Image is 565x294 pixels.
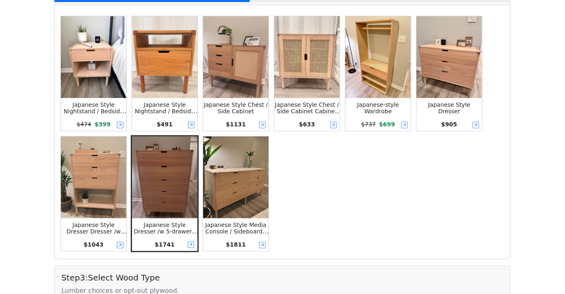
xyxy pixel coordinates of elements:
[202,135,270,252] button: Japanese Style Media Console / Sideboard / Credenza Dresser w/ 6-drawerJapanese Style Media Conso...
[135,101,198,128] small: Japanese Style Nightstand / Bedside Table Nightstand /w Top Shelf
[134,222,198,241] small: Japanese Style Dresser /w 5-drawer | Boy Dresser
[132,222,197,235] div: Japanese Style Dresser /w 5-drawer | Boy Dresser
[203,137,269,218] img: Japanese Style Media Console / Sideboard / Credenza Dresser w/ 6-drawer
[274,101,340,114] div: Japanese Style Chest / Side Cabinet Cabinet /w 2-door
[203,101,269,114] div: Japanese Style Chest / Side Cabinet
[379,121,395,128] span: $ 699
[61,222,126,235] div: Japanese Style Dresser Dresser /w Shelf
[60,135,128,252] button: Japanese Style Dresser Dresser /w ShelfJapanese Style Dresser Dresser /w Shelf$1043
[357,101,399,114] small: Japanese-style Wardrobe
[61,137,126,218] img: Japanese Style Dresser Dresser /w Shelf
[132,101,197,114] div: Japanese Style Nightstand / Bedside Table Nightstand /w Top Shelf
[203,16,269,98] img: Japanese Style Chest / Side Cabinet
[202,15,270,132] button: Japanese Style Chest / Side CabinetJapanese Style Chest / Side Cabinet$1131
[84,241,104,248] span: $ 1043
[132,137,197,218] img: Japanese Style Dresser /w 5-drawer | Boy Dresser
[273,15,341,132] button: Japanese Style Chest / Side Cabinet Cabinet /w 2-doorJapanese Style Chest / Side Cabinet Cabinet ...
[64,101,127,121] small: Japanese Style Nightstand / Bedside Table
[415,15,483,132] button: Japanese Style DresserJapanese Style Dresser$905
[155,241,175,248] span: $ 1741
[417,16,482,98] img: Japanese Style Dresser
[157,121,173,128] span: $ 491
[131,15,199,132] button: Japanese Style Nightstand / Bedside Table Nightstand /w Top ShelfJapanese Style Nightstand / Beds...
[274,16,340,98] img: Japanese Style Chest / Side Cabinet Cabinet /w 2-door
[132,16,197,98] img: Japanese Style Nightstand / Bedside Table Nightstand /w Top Shelf
[226,121,246,128] span: $ 1131
[94,121,110,128] span: $ 399
[203,222,269,235] div: Japanese Style Media Console / Sideboard / Credenza Dresser w/ 6-drawer
[442,121,457,128] span: $ 905
[77,121,92,128] s: $ 474
[417,101,482,114] div: Japanese Style Dresser
[345,101,411,114] div: Japanese-style Wardrobe
[204,101,268,114] small: Japanese Style Chest / Side Cabinet
[344,15,412,132] button: Japanese-style WardrobeJapanese-style Wardrobe$737$699
[60,15,128,132] button: Japanese Style Nightstand / Bedside TableJapanese Style Nightstand / Bedside Table$474$399
[299,121,315,128] span: $ 633
[61,16,126,98] img: Japanese Style Nightstand / Bedside Table
[67,222,128,241] small: Japanese Style Dresser Dresser /w Shelf
[428,101,470,114] small: Japanese Style Dresser
[226,241,246,248] span: $ 1811
[275,101,342,121] small: Japanese Style Chest / Side Cabinet Cabinet /w 2-door
[361,121,376,128] s: $ 737
[131,135,199,252] button: Japanese Style Dresser /w 5-drawer | Boy DresserJapanese Style Dresser /w 5-drawer | Boy Dresser$...
[205,222,269,248] small: Japanese Style Media Console / Sideboard / Credenza Dresser w/ 6-drawer
[61,273,504,283] h5: Step 3 : Select Wood Type
[61,101,126,114] div: Japanese Style Nightstand / Bedside Table
[345,16,411,98] img: Japanese-style Wardrobe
